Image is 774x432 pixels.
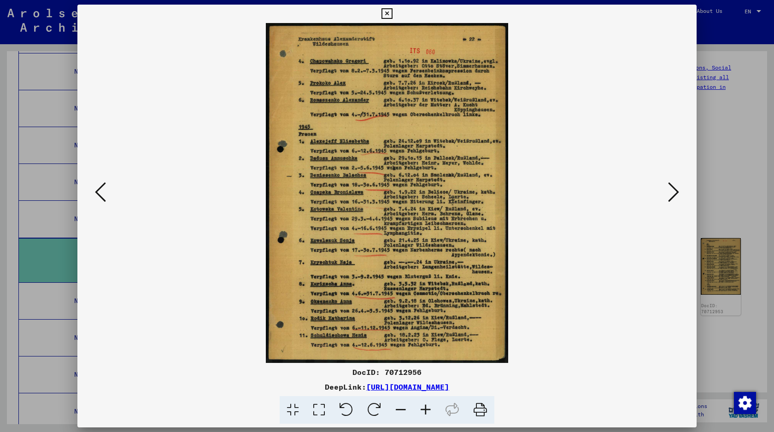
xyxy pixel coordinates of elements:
[77,381,697,392] div: DeepLink:
[109,23,665,363] img: 001.jpg
[734,392,756,414] img: Change consent
[77,367,697,378] div: DocID: 70712956
[733,391,756,414] div: Change consent
[366,382,449,391] a: [URL][DOMAIN_NAME]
